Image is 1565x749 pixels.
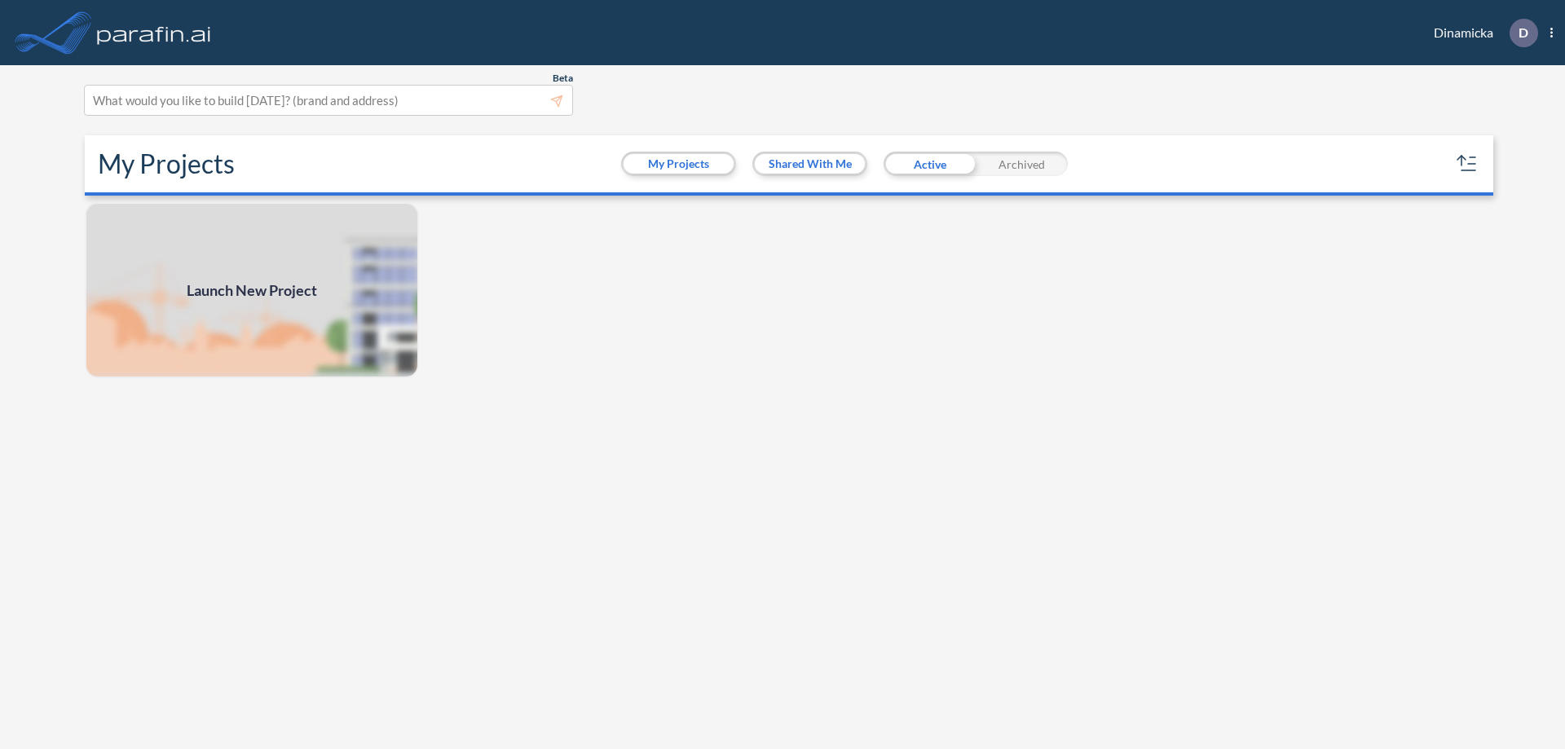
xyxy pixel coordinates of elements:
[624,154,734,174] button: My Projects
[1454,151,1480,177] button: sort
[98,148,235,179] h2: My Projects
[976,152,1068,176] div: Archived
[884,152,976,176] div: Active
[755,154,865,174] button: Shared With Me
[187,280,317,302] span: Launch New Project
[94,16,214,49] img: logo
[553,72,573,85] span: Beta
[85,202,419,378] img: add
[1409,19,1553,47] div: Dinamicka
[1519,25,1528,40] p: D
[85,202,419,378] a: Launch New Project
